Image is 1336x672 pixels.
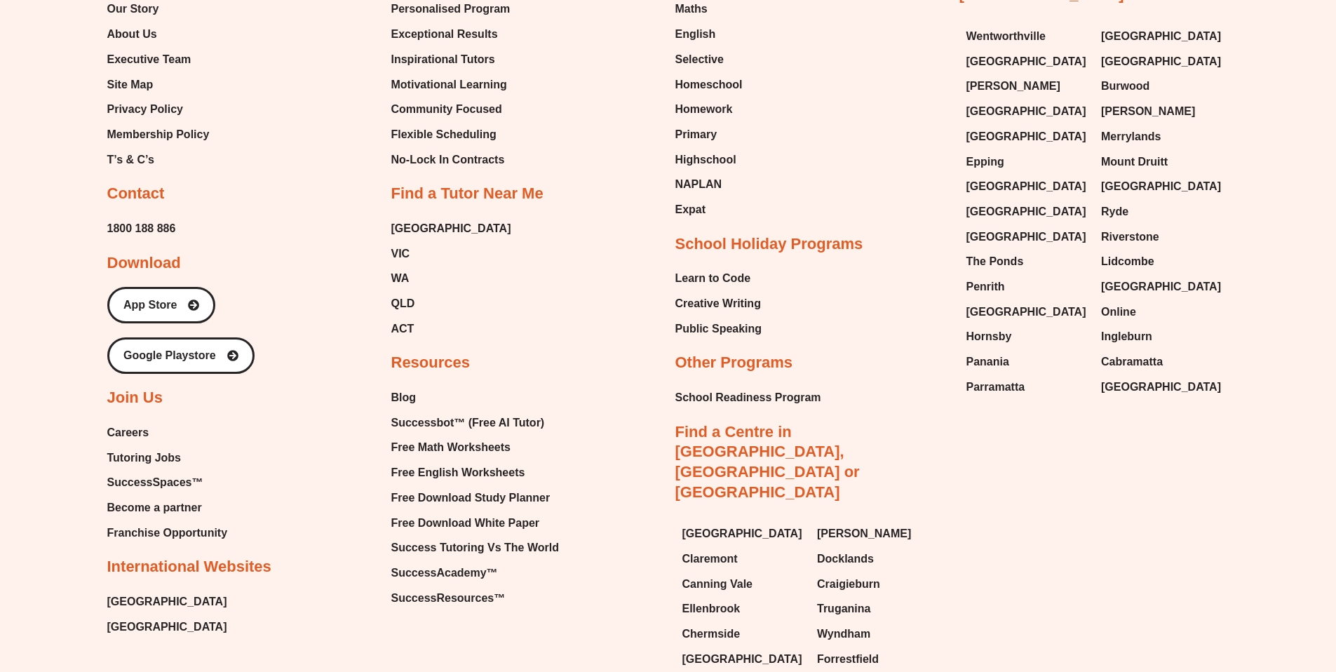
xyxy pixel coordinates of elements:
a: Public Speaking [675,318,762,340]
span: The Ponds [966,251,1024,272]
span: NAPLAN [675,174,722,195]
a: Canning Vale [682,574,804,595]
a: Homework [675,99,743,120]
span: [GEOGRAPHIC_DATA] [966,51,1086,72]
span: [PERSON_NAME] [1101,101,1195,122]
a: Success Tutoring Vs The World [391,537,559,558]
span: SuccessAcademy™ [391,563,498,584]
a: [GEOGRAPHIC_DATA] [107,591,227,612]
a: Tutoring Jobs [107,448,228,469]
span: Online [1101,302,1136,323]
h2: Download [107,253,181,274]
a: [GEOGRAPHIC_DATA] [966,227,1088,248]
a: [GEOGRAPHIC_DATA] [391,218,511,239]
span: [GEOGRAPHIC_DATA] [1101,377,1221,398]
span: VIC [391,243,410,264]
a: Free Math Worksheets [391,437,559,458]
a: Free Download Study Planner [391,488,559,509]
span: SuccessSpaces™ [107,472,203,493]
span: [GEOGRAPHIC_DATA] [966,176,1086,197]
a: [GEOGRAPHIC_DATA] [1101,377,1222,398]
a: SuccessAcademy™ [391,563,559,584]
span: Google Playstore [123,350,216,361]
span: Successbot™ (Free AI Tutor) [391,412,545,434]
span: Homework [675,99,733,120]
span: About Us [107,24,157,45]
a: Parramatta [966,377,1088,398]
a: Penrith [966,276,1088,297]
a: Site Map [107,74,210,95]
span: Mount Druitt [1101,152,1168,173]
a: Craigieburn [817,574,938,595]
h2: International Websites [107,557,271,577]
a: SuccessResources™ [391,588,559,609]
a: Claremont [682,549,804,570]
a: Primary [675,124,743,145]
a: Blog [391,387,559,408]
a: [PERSON_NAME] [966,76,1088,97]
span: Selective [675,49,724,70]
span: Lidcombe [1101,251,1154,272]
span: Wentworthville [966,26,1046,47]
a: Find a Centre in [GEOGRAPHIC_DATA], [GEOGRAPHIC_DATA] or [GEOGRAPHIC_DATA] [675,423,860,501]
a: [GEOGRAPHIC_DATA] [966,51,1088,72]
span: English [675,24,716,45]
span: Primary [675,124,717,145]
a: Merrylands [1101,126,1222,147]
span: Claremont [682,549,738,570]
span: Merrylands [1101,126,1161,147]
span: [PERSON_NAME] [817,523,911,544]
h2: Find a Tutor Near Me [391,184,544,204]
a: Inspirational Tutors [391,49,511,70]
a: Highschool [675,149,743,170]
span: Free Math Worksheets [391,437,511,458]
a: [PERSON_NAME] [1101,101,1222,122]
a: Chermside [682,624,804,645]
a: Executive Team [107,49,210,70]
span: Highschool [675,149,736,170]
span: Expat [675,199,706,220]
a: Membership Policy [107,124,210,145]
a: [GEOGRAPHIC_DATA] [966,126,1088,147]
a: T’s & C’s [107,149,210,170]
span: [GEOGRAPHIC_DATA] [966,227,1086,248]
a: Truganina [817,598,938,619]
a: WA [391,268,511,289]
span: Ryde [1101,201,1128,222]
span: Community Focused [391,99,502,120]
span: Forrestfield [817,649,879,670]
a: SuccessSpaces™ [107,472,228,493]
span: SuccessResources™ [391,588,506,609]
a: QLD [391,293,511,314]
span: Epping [966,152,1004,173]
a: [GEOGRAPHIC_DATA] [107,617,227,638]
a: School Readiness Program [675,387,821,408]
a: Franchise Opportunity [107,523,228,544]
a: [GEOGRAPHIC_DATA] [966,302,1088,323]
span: Docklands [817,549,874,570]
span: App Store [123,300,177,311]
a: Flexible Scheduling [391,124,511,145]
span: Ellenbrook [682,598,741,619]
a: Selective [675,49,743,70]
span: Truganina [817,598,870,619]
span: [GEOGRAPHIC_DATA] [1101,26,1221,47]
a: Panania [966,351,1088,372]
h2: Other Programs [675,353,793,373]
a: Burwood [1101,76,1222,97]
a: [GEOGRAPHIC_DATA] [966,176,1088,197]
span: [GEOGRAPHIC_DATA] [966,101,1086,122]
a: The Ponds [966,251,1088,272]
span: T’s & C’s [107,149,154,170]
a: 1800 188 886 [107,218,176,239]
a: Forrestfield [817,649,938,670]
a: [GEOGRAPHIC_DATA] [1101,51,1222,72]
a: Become a partner [107,497,228,518]
span: [GEOGRAPHIC_DATA] [1101,176,1221,197]
a: [GEOGRAPHIC_DATA] [1101,176,1222,197]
